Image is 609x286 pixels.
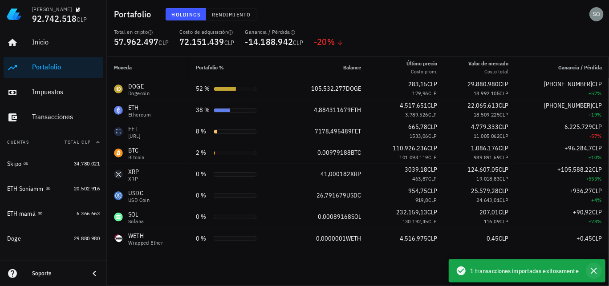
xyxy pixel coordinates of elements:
span: % [597,90,602,97]
span: FET [352,127,361,135]
span: DOGE [346,85,361,93]
span: 1 transacciones importadas exitosamente [470,266,579,276]
div: WETH-icon [114,234,123,243]
span: Total CLP [65,139,91,145]
div: BTC [128,146,145,155]
div: 0 % [196,212,210,222]
span: % [327,36,335,48]
div: Inicio [32,38,100,46]
span: CLP [427,187,437,195]
span: CLP [592,234,602,242]
button: Holdings [166,8,207,20]
span: CLP [499,165,508,173]
span: 124.607,05 [467,165,499,173]
span: CLP [428,154,437,161]
span: 26,791679 [317,191,346,199]
div: +4 [523,196,602,205]
span: CLP [428,133,437,139]
span: 29.880.980 [467,80,499,88]
span: +90,92 [573,208,592,216]
div: Wrapped Ether [128,240,163,246]
div: Ganancia / Pérdida [245,28,304,36]
span: 29.880.980 [74,235,100,242]
div: Transacciones [32,113,100,121]
div: +78 [523,217,602,226]
span: CLP [592,80,602,88]
span: Balance [343,64,361,71]
div: XRP [128,176,139,181]
div: Bitcoin [128,155,145,160]
span: CLP [499,101,508,109]
span: CLP [592,208,602,216]
div: Último precio [406,60,437,68]
div: +555 [523,174,602,183]
div: BTC-icon [114,149,123,157]
span: 72.151.439 [179,36,224,48]
div: Soporte [32,270,82,277]
div: Ethereum [128,112,150,117]
th: Portafolio %: Sin ordenar. Pulse para ordenar de forma ascendente. [189,57,285,78]
span: 179,96 [412,90,428,97]
div: [URL] [128,133,140,139]
span: 3039,18 [405,165,427,173]
span: 57.962.497 [114,36,159,48]
span: CLP [427,165,437,173]
div: USDC [128,189,150,197]
span: Moneda [114,64,132,71]
div: 2 % [196,148,210,157]
span: [PHONE_NUMBER] [544,101,592,109]
div: Costo total [468,68,508,76]
div: DOGE-icon [114,85,123,93]
div: XRP-icon [114,170,123,179]
span: CLP [427,101,437,109]
th: Ganancia / Pérdida: Sin ordenar. Pulse para ordenar de forma ascendente. [516,57,609,78]
span: CLP [592,101,602,109]
span: 11.005.062 [474,133,499,139]
div: 38 % [196,105,210,115]
span: 1.086.176 [471,144,499,152]
span: Holdings [171,11,201,18]
span: 463,87 [412,175,428,182]
span: 0,0000001 [316,234,346,242]
span: CLP [499,175,508,182]
div: USD Coin [128,197,150,203]
div: [PERSON_NAME] [32,6,72,13]
span: +0,45 [577,234,592,242]
div: FET [128,125,140,133]
div: Costo de adquisición [179,28,234,36]
a: Transacciones [4,107,103,128]
img: LedgiFi [7,7,21,21]
div: 0 % [196,191,210,200]
span: 7178,495489 [315,127,352,135]
span: 105.532,277 [311,85,346,93]
a: Impuestos [4,82,103,103]
div: XRP [128,167,139,176]
span: 34.780.021 [74,160,100,167]
span: 3.789.526 [405,111,428,118]
a: Inicio [4,32,103,53]
span: CLP [499,208,508,216]
div: Costo prom. [406,68,437,76]
span: 22.065.613 [467,101,499,109]
span: -6.225.729 [562,123,592,131]
span: % [597,111,602,118]
span: +96.284,7 [564,144,592,152]
span: 4,884311679 [314,106,351,114]
span: 232.159,13 [396,208,427,216]
div: ETH-icon [114,106,123,115]
span: 6.366.663 [77,210,100,217]
div: WETH [128,231,163,240]
div: ETH [128,103,150,112]
span: CLP [293,39,303,47]
span: 207,01 [84,260,100,266]
th: Balance: Sin ordenar. Pulse para ordenar de forma ascendente. [285,57,368,78]
div: -20 [314,37,344,46]
span: CLP [428,90,437,97]
a: Doge 29.880.980 [4,228,103,249]
span: +936,27 [569,187,592,195]
span: CLP [499,90,508,97]
span: % [597,154,602,161]
span: 1533,06 [410,133,428,139]
span: CLP [592,187,602,195]
span: % [597,197,602,203]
